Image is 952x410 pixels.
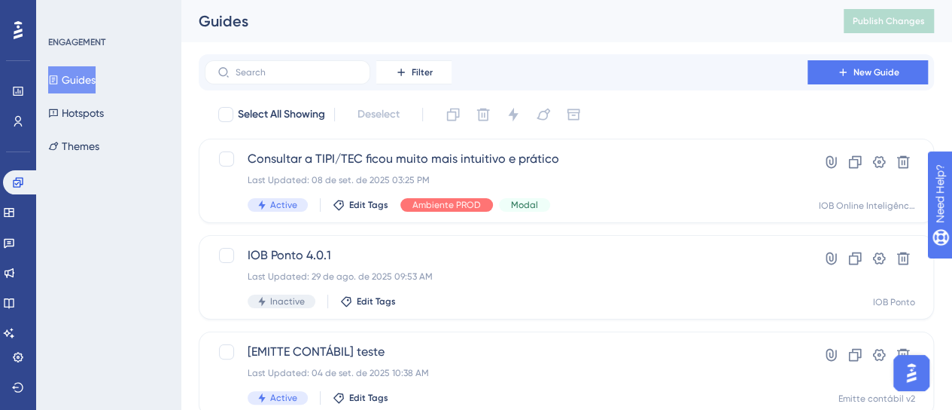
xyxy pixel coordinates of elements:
[333,199,388,211] button: Edit Tags
[376,60,452,84] button: Filter
[248,343,765,361] span: [EMITTE CONTÁBIL] teste
[889,350,934,396] iframe: UserGuiding AI Assistant Launcher
[199,11,806,32] div: Guides
[248,246,765,265] span: IOB Ponto 4.0.1
[853,66,899,78] span: New Guide
[248,367,765,379] div: Last Updated: 04 de set. de 2025 10:38 AM
[349,392,388,404] span: Edit Tags
[333,392,388,404] button: Edit Tags
[838,393,915,405] div: Emitte contábil v2
[48,99,104,127] button: Hotspots
[511,199,538,211] span: Modal
[270,199,297,211] span: Active
[412,66,433,78] span: Filter
[236,67,357,78] input: Search
[873,296,915,308] div: IOB Ponto
[248,271,765,283] div: Last Updated: 29 de ago. de 2025 09:53 AM
[48,66,96,93] button: Guides
[238,106,325,124] span: Select All Showing
[844,9,934,33] button: Publish Changes
[357,106,400,124] span: Deselect
[357,295,396,307] span: Edit Tags
[819,200,915,212] div: IOB Online Inteligência
[48,36,105,48] div: ENGAGEMENT
[412,199,481,211] span: Ambiente PROD
[808,60,928,84] button: New Guide
[248,174,765,186] div: Last Updated: 08 de set. de 2025 03:25 PM
[340,295,396,307] button: Edit Tags
[853,15,925,27] span: Publish Changes
[35,4,94,22] span: Need Help?
[270,392,297,404] span: Active
[270,295,305,307] span: Inactive
[344,101,413,128] button: Deselect
[48,133,99,160] button: Themes
[248,150,765,168] span: Consultar a TIPI/TEC ficou muito mais intuitivo e prático
[349,199,388,211] span: Edit Tags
